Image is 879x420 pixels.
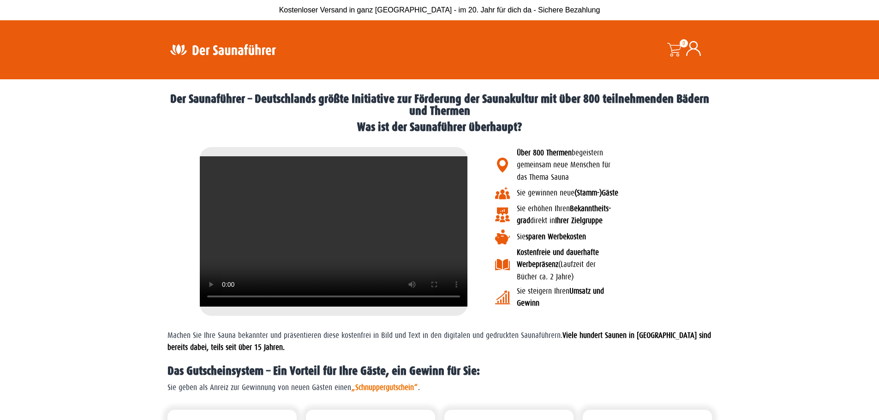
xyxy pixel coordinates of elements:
p: Sie [517,231,749,243]
b: Ihrer Zielgruppe [555,216,603,225]
p: begeistern gemeinsam neue Menschen für das Thema Sauna [517,147,749,183]
p: Sie geben als Anreiz zur Gewinnung von neuen Gästen einen . [167,382,712,394]
p: Sie gewinnen neue [517,187,749,199]
h2: Was ist der Saunaführer überhaupt? [167,121,712,133]
b: sparen Werbekosten [526,232,586,241]
p: (Laufzeit der Bücher ca. 2 Jahre) [517,247,749,283]
span: „Schnuppergutschein“ [351,383,418,392]
span: Kostenloser Versand in ganz [GEOGRAPHIC_DATA] - im 20. Jahr für dich da - Sichere Bezahlung [279,6,600,14]
p: Sie erhöhen Ihren direkt in [517,203,749,227]
b: Kostenfreie und dauerhafte Werbepräsenz [517,248,599,269]
h2: Der Saunaführer – Deutschlands größte Initiative zur Förderung der Saunakultur mit über 800 teiln... [167,93,712,117]
p: Machen Sie Ihre Sauna bekannter und präsentieren diese kostenfrei in Bild und Text in den digital... [167,330,712,354]
b: Über 800 Thermen [517,148,572,157]
p: Sie steigern Ihren [517,285,749,310]
b: (Stamm-)Gäste [574,189,618,197]
span: 0 [680,39,688,47]
h2: Das Gutscheinsystem – Ein Vorteil für Ihre Gäste, ein Gewinn für Sie: [167,365,712,377]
